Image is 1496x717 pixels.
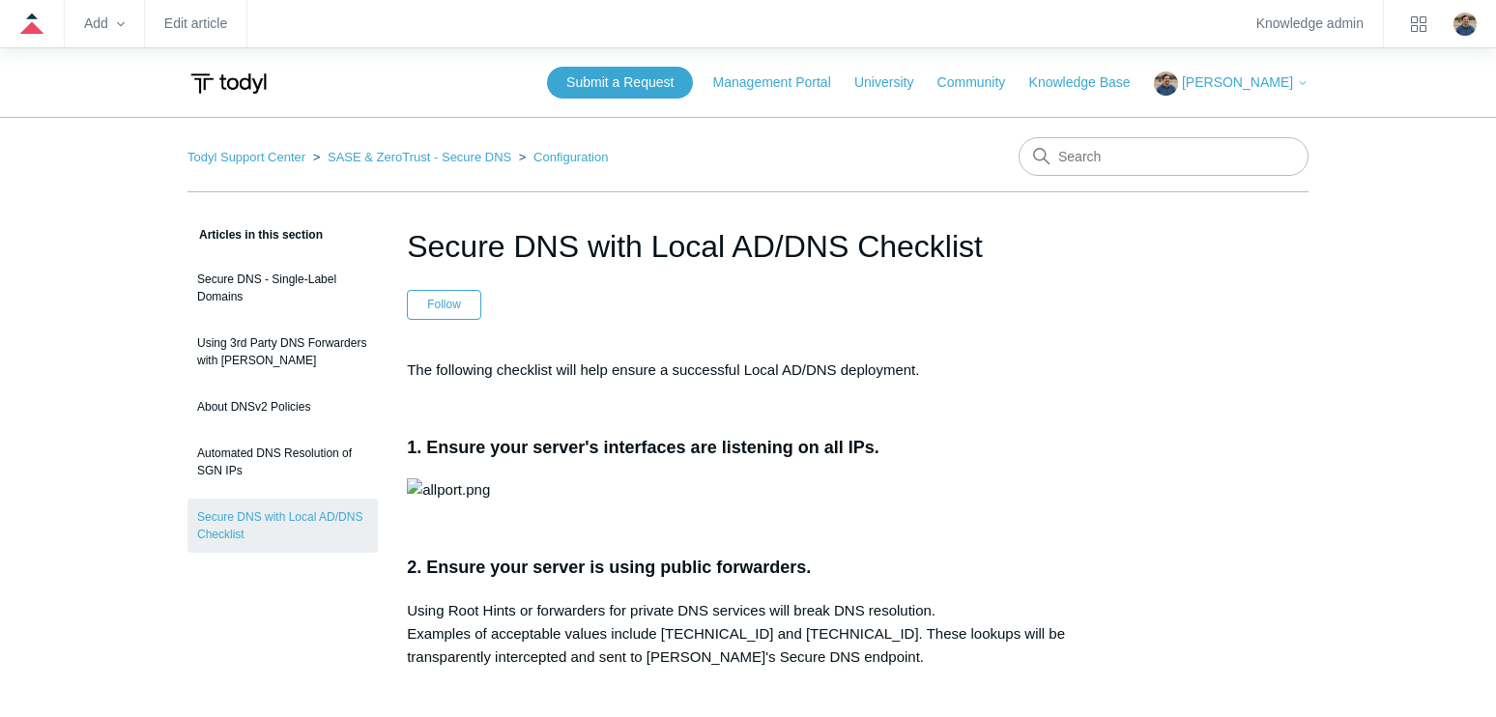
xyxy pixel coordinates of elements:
span: [PERSON_NAME] [1182,74,1293,90]
a: Using 3rd Party DNS Forwarders with [PERSON_NAME] [187,325,378,379]
button: Follow Article [407,290,481,319]
p: The following checklist will help ensure a successful Local AD/DNS deployment. [407,358,1089,382]
li: SASE & ZeroTrust - Secure DNS [309,150,515,164]
a: Management Portal [713,72,850,93]
img: allport.png [407,478,490,502]
li: Configuration [515,150,609,164]
a: Todyl Support Center [187,150,305,164]
zd-hc-trigger: Add [84,18,125,29]
zd-hc-trigger: Click your profile icon to open the profile menu [1453,13,1477,36]
span: Articles in this section [187,228,323,242]
a: Submit a Request [547,67,693,99]
h3: 2. Ensure your server is using public forwarders. [407,554,1089,582]
p: Using Root Hints or forwarders for private DNS services will break DNS resolution. Examples of ac... [407,599,1089,669]
a: Automated DNS Resolution of SGN IPs [187,435,378,489]
input: Search [1019,137,1309,176]
button: [PERSON_NAME] [1154,72,1309,96]
h1: Secure DNS with Local AD/DNS Checklist [407,223,1089,270]
a: Knowledge Base [1029,72,1150,93]
img: Todyl Support Center Help Center home page [187,66,270,101]
a: Configuration [533,150,608,164]
a: Secure DNS - Single-Label Domains [187,261,378,315]
a: Community [937,72,1025,93]
li: Todyl Support Center [187,150,309,164]
a: SASE & ZeroTrust - Secure DNS [328,150,511,164]
a: University [854,72,933,93]
img: user avatar [1453,13,1477,36]
a: Edit article [164,18,227,29]
h3: 1. Ensure your server's interfaces are listening on all IPs. [407,434,1089,462]
a: Knowledge admin [1256,18,1364,29]
a: Secure DNS with Local AD/DNS Checklist [187,499,378,553]
a: About DNSv2 Policies [187,388,378,425]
